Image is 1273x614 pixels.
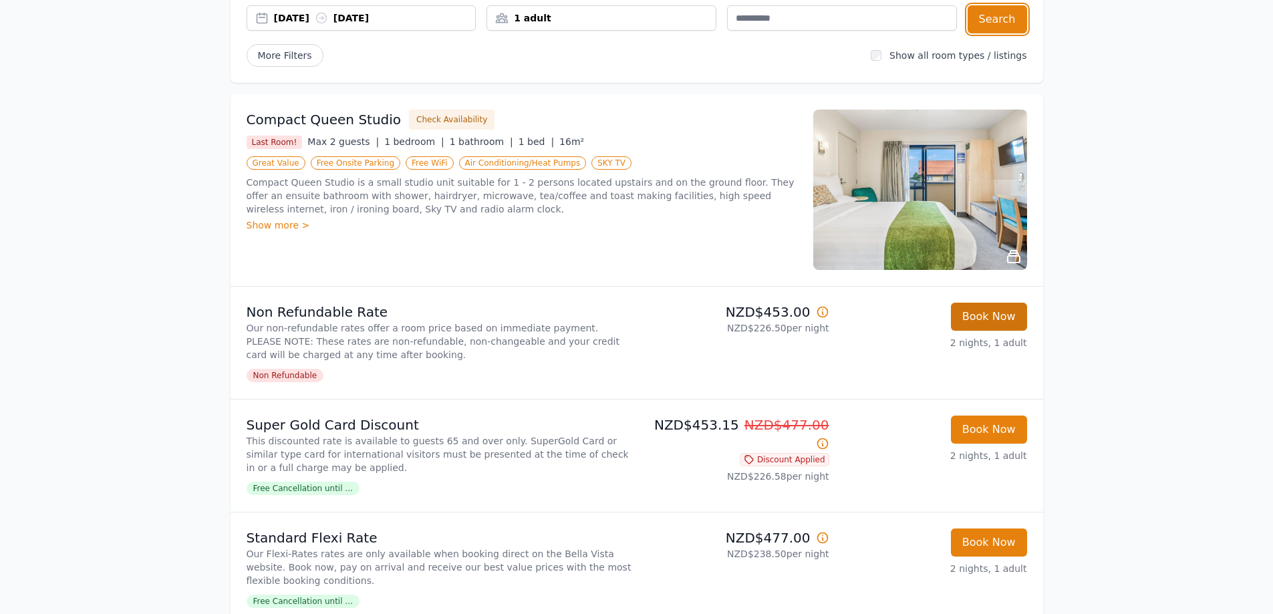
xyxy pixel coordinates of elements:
button: Search [968,5,1027,33]
button: Book Now [951,416,1027,444]
span: Non Refundable [247,369,324,382]
p: Compact Queen Studio is a small studio unit suitable for 1 - 2 persons located upstairs and on th... [247,176,797,216]
span: Free Cancellation until ... [247,595,360,608]
div: Show more > [247,218,797,232]
span: 16m² [559,136,584,147]
p: NZD$453.15 [642,416,829,453]
p: NZD$477.00 [642,528,829,547]
span: Great Value [247,156,305,170]
div: [DATE] [DATE] [274,11,476,25]
span: Discount Applied [740,453,829,466]
span: Air Conditioning/Heat Pumps [459,156,587,170]
p: This discounted rate is available to guests 65 and over only. SuperGold Card or similar type card... [247,434,631,474]
p: 2 nights, 1 adult [840,449,1027,462]
p: Our non-refundable rates offer a room price based on immediate payment. PLEASE NOTE: These rates ... [247,321,631,361]
p: Non Refundable Rate [247,303,631,321]
p: Standard Flexi Rate [247,528,631,547]
button: Check Availability [409,110,494,130]
p: NZD$453.00 [642,303,829,321]
p: NZD$238.50 per night [642,547,829,561]
span: Free Cancellation until ... [247,482,360,495]
span: 1 bed | [519,136,554,147]
span: 1 bedroom | [384,136,444,147]
p: NZD$226.58 per night [642,470,829,483]
span: 1 bathroom | [450,136,513,147]
button: Book Now [951,528,1027,557]
p: 2 nights, 1 adult [840,562,1027,575]
span: Max 2 guests | [307,136,379,147]
span: Free WiFi [406,156,454,170]
h3: Compact Queen Studio [247,110,402,129]
span: SKY TV [591,156,631,170]
p: Super Gold Card Discount [247,416,631,434]
label: Show all room types / listings [889,50,1026,61]
p: NZD$226.50 per night [642,321,829,335]
span: Free Onsite Parking [311,156,400,170]
div: 1 adult [487,11,716,25]
p: Our Flexi-Rates rates are only available when booking direct on the Bella Vista website. Book now... [247,547,631,587]
p: 2 nights, 1 adult [840,336,1027,349]
span: Last Room! [247,136,303,149]
span: More Filters [247,44,323,67]
button: Book Now [951,303,1027,331]
span: NZD$477.00 [744,417,829,433]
